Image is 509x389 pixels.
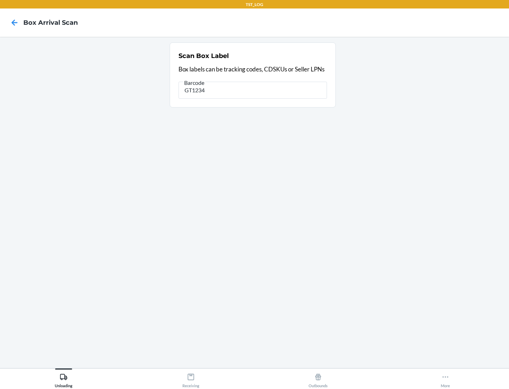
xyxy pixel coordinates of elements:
[182,370,199,388] div: Receiving
[309,370,328,388] div: Outbounds
[179,51,229,60] h2: Scan Box Label
[179,82,327,99] input: Barcode
[183,79,205,86] span: Barcode
[255,368,382,388] button: Outbounds
[179,65,327,74] p: Box labels can be tracking codes, CDSKUs or Seller LPNs
[55,370,72,388] div: Unloading
[382,368,509,388] button: More
[246,1,263,8] p: TST_LOG
[441,370,450,388] div: More
[127,368,255,388] button: Receiving
[23,18,78,27] h4: Box Arrival Scan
